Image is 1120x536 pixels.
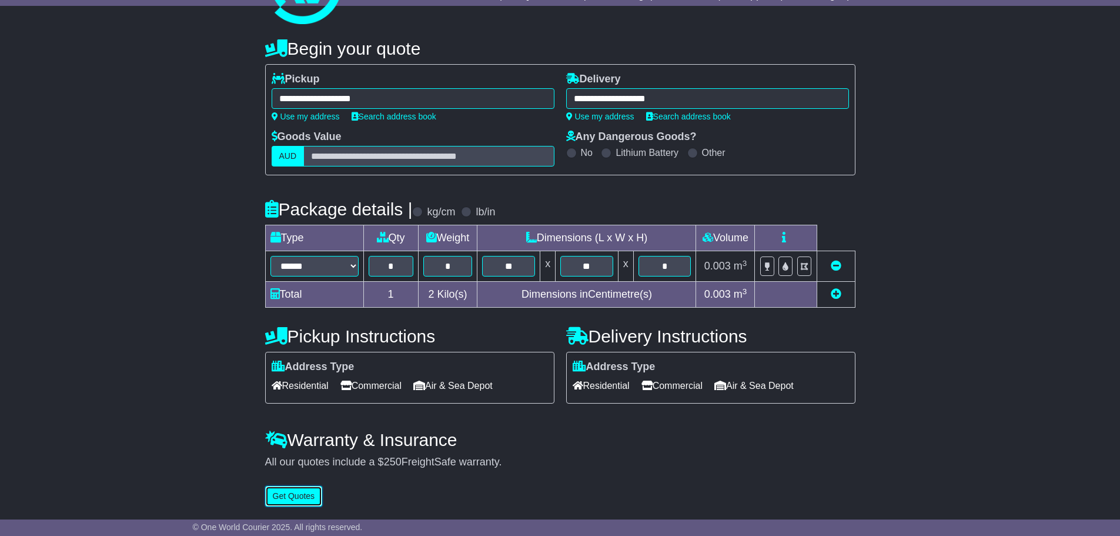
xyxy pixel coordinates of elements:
label: Pickup [272,73,320,86]
h4: Pickup Instructions [265,327,554,346]
sup: 3 [743,259,747,268]
label: Delivery [566,73,621,86]
h4: Warranty & Insurance [265,430,855,450]
span: m [734,288,747,300]
span: m [734,260,747,272]
label: Goods Value [272,131,342,144]
span: Air & Sea Depot [714,377,794,395]
span: Air & Sea Depot [413,377,493,395]
span: 0.003 [704,260,731,272]
label: AUD [272,146,305,167]
span: 0.003 [704,288,731,300]
a: Add new item [831,288,841,300]
td: Qty [363,225,418,251]
span: 2 [428,288,434,300]
td: Weight [418,225,477,251]
span: Residential [272,377,329,395]
span: Commercial [641,377,703,395]
span: Residential [573,377,630,395]
td: Volume [696,225,755,251]
td: x [618,251,633,282]
td: Dimensions in Centimetre(s) [477,282,696,308]
td: Type [265,225,363,251]
label: No [581,147,593,158]
label: Address Type [573,361,656,374]
label: kg/cm [427,206,455,219]
a: Remove this item [831,260,841,272]
span: 250 [384,456,402,468]
td: Total [265,282,363,308]
label: Address Type [272,361,355,374]
button: Get Quotes [265,486,323,507]
a: Search address book [646,112,731,121]
td: 1 [363,282,418,308]
a: Search address book [352,112,436,121]
label: Any Dangerous Goods? [566,131,697,144]
sup: 3 [743,287,747,296]
h4: Package details | [265,199,413,219]
a: Use my address [272,112,340,121]
a: Use my address [566,112,634,121]
div: All our quotes include a $ FreightSafe warranty. [265,456,855,469]
span: © One World Courier 2025. All rights reserved. [193,522,363,532]
h4: Begin your quote [265,39,855,58]
h4: Delivery Instructions [566,327,855,346]
span: Commercial [340,377,402,395]
td: Kilo(s) [418,282,477,308]
label: Lithium Battery [616,147,678,158]
label: Other [702,147,726,158]
td: Dimensions (L x W x H) [477,225,696,251]
td: x [540,251,556,282]
label: lb/in [476,206,495,219]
